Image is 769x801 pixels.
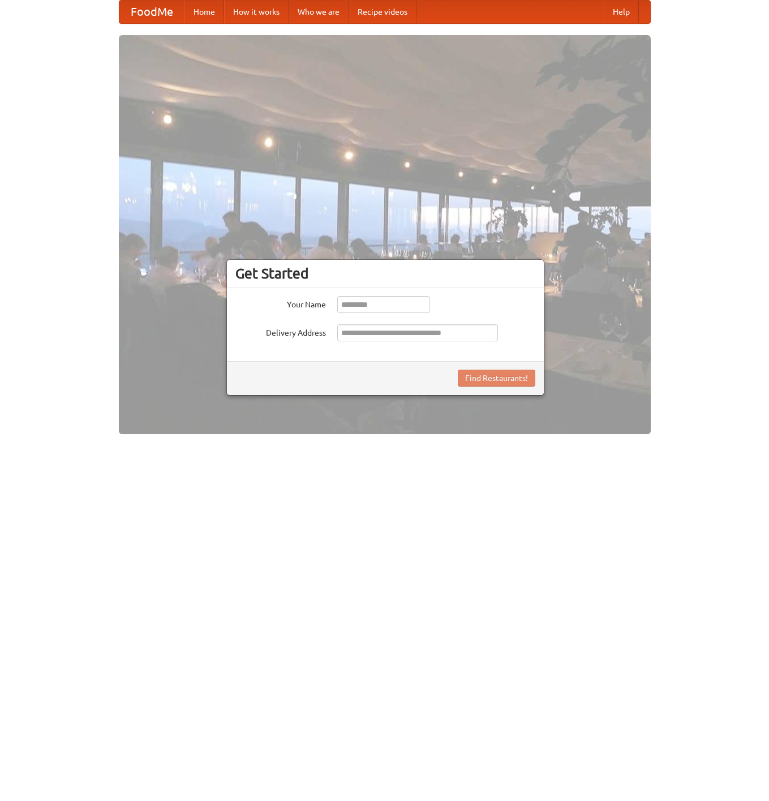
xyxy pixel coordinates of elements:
[119,1,184,23] a: FoodMe
[235,296,326,310] label: Your Name
[235,324,326,339] label: Delivery Address
[349,1,416,23] a: Recipe videos
[604,1,639,23] a: Help
[224,1,289,23] a: How it works
[184,1,224,23] a: Home
[235,265,535,282] h3: Get Started
[289,1,349,23] a: Who we are
[458,370,535,387] button: Find Restaurants!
